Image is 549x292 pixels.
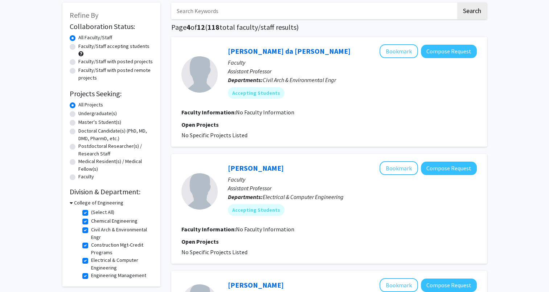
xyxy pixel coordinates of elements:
[70,89,153,98] h2: Projects Seeking:
[421,45,477,58] button: Compose Request to Fernanda Campos da Cruz Rios
[228,184,477,192] p: Assistant Professor
[70,187,153,196] h2: Division & Department:
[228,67,477,76] p: Assistant Professor
[78,101,103,109] label: All Projects
[228,58,477,67] p: Faculty
[228,163,284,173] a: [PERSON_NAME]
[78,58,153,65] label: Faculty/Staff with posted projects
[78,173,94,181] label: Faculty
[236,109,294,116] span: No Faculty Information
[91,217,138,225] label: Chemical Engineering
[91,256,151,272] label: Electrical & Computer Engineering
[208,23,220,32] span: 118
[78,127,153,142] label: Doctoral Candidate(s) (PhD, MD, DMD, PharmD, etc.)
[228,46,351,56] a: [PERSON_NAME] da [PERSON_NAME]
[228,76,263,84] b: Departments:
[74,199,123,207] h3: College of Engineering
[228,175,477,184] p: Faculty
[91,241,151,256] label: Construction Mgt-Credit Programs
[171,23,487,32] h1: Page of ( total faculty/staff results)
[5,259,31,287] iframe: Chat
[181,131,247,139] span: No Specific Projects Listed
[263,193,344,200] span: Electrical & Computer Engineering
[91,226,151,241] label: Civil Arch & Environmental Engr
[91,208,114,216] label: (Select All)
[78,34,112,41] label: All Faculty/Staff
[187,23,190,32] span: 4
[228,204,284,216] mat-chip: Accepting Students
[236,226,294,233] span: No Faculty Information
[70,11,98,20] span: Refine By
[91,272,146,279] label: Engineering Management
[70,22,153,31] h2: Collaboration Status:
[181,120,477,129] p: Open Projects
[78,118,121,126] label: Master's Student(s)
[421,279,477,292] button: Compose Request to Moses Noh
[78,110,117,117] label: Undergraduate(s)
[263,76,336,84] span: Civil Arch & Environmental Engr
[181,109,236,116] b: Faculty Information:
[181,248,247,256] span: No Specific Projects Listed
[421,162,477,175] button: Compose Request to Lifeng Zhou
[78,42,149,50] label: Faculty/Staff accepting students
[78,66,153,82] label: Faculty/Staff with posted remote projects
[228,280,284,289] a: [PERSON_NAME]
[181,226,236,233] b: Faculty Information:
[228,193,263,200] b: Departments:
[380,161,418,175] button: Add Lifeng Zhou to Bookmarks
[181,237,477,246] p: Open Projects
[78,142,153,158] label: Postdoctoral Researcher(s) / Research Staff
[457,3,487,19] button: Search
[228,87,284,99] mat-chip: Accepting Students
[197,23,205,32] span: 12
[380,278,418,292] button: Add Moses Noh to Bookmarks
[78,158,153,173] label: Medical Resident(s) / Medical Fellow(s)
[380,44,418,58] button: Add Fernanda Campos da Cruz Rios to Bookmarks
[171,3,456,19] input: Search Keywords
